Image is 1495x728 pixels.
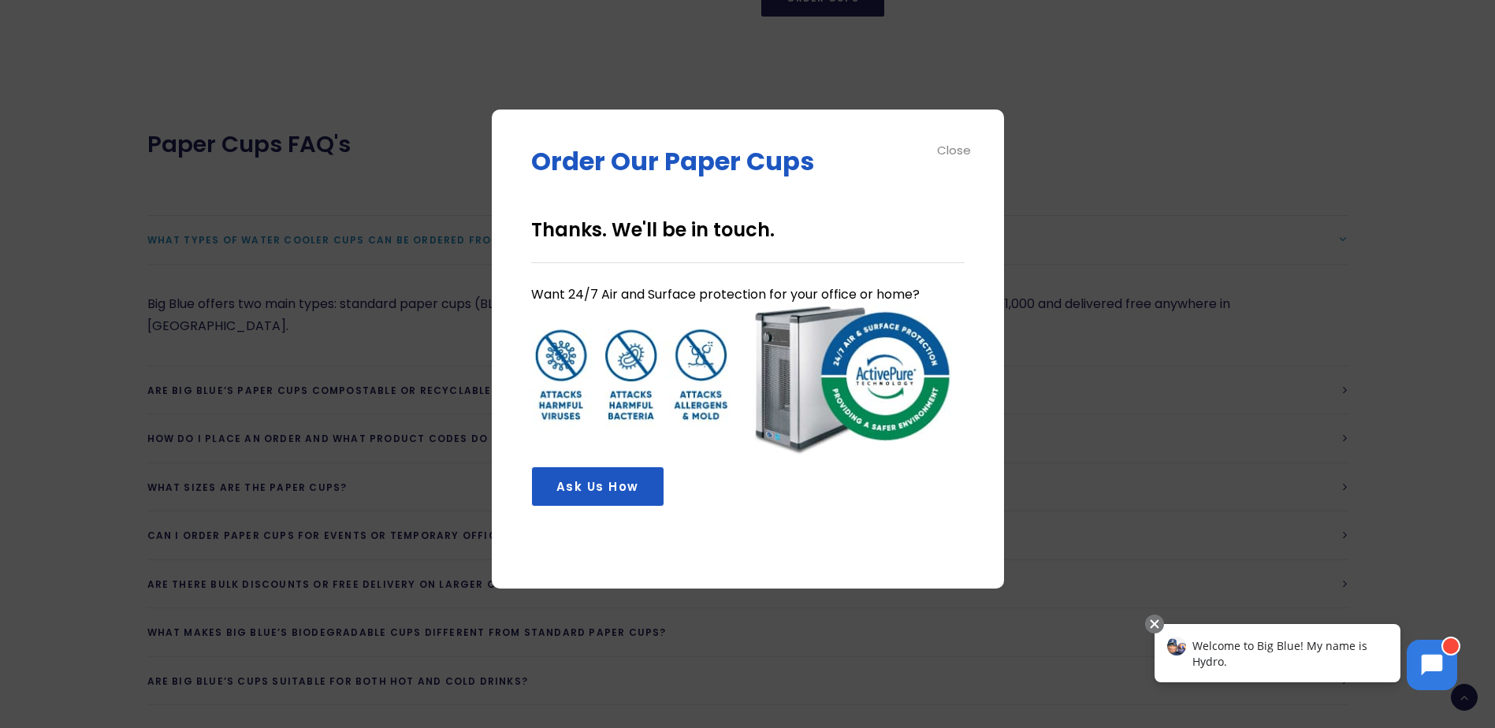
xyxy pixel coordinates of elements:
[531,149,965,174] p: Order Our Paper Cups
[937,141,972,159] div: Close
[531,466,664,507] a: Ask Us How
[531,219,965,550] div: Want 24/7 Air and Surface protection for your office or home?
[531,304,965,460] img: en-su.jpg
[1138,611,1473,706] iframe: Chatbot
[531,219,965,242] h3: Thanks. We'll be in touch.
